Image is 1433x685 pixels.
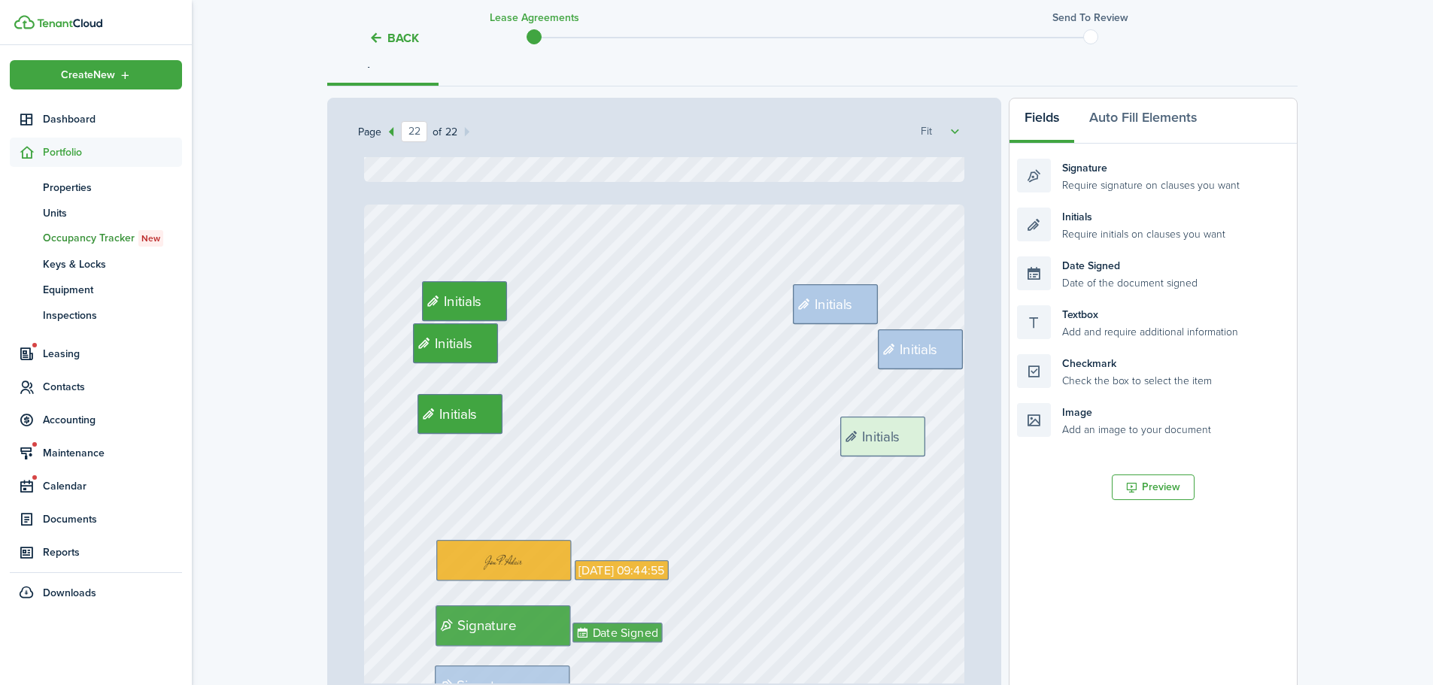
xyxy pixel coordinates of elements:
div: Page of [358,121,477,142]
div: Cortez Gadson's Signature [436,605,571,646]
span: Initials [445,290,483,311]
h3: Send to review [1052,10,1128,26]
span: Reports [43,544,182,560]
span: [DATE] 09:44:55 [579,561,665,579]
img: TenantCloud [14,15,35,29]
span: Signature [457,615,516,636]
div: BreAnna Pope's Initials [878,329,963,369]
span: Equipment [43,282,182,298]
a: Equipment [10,277,182,302]
button: Fields [1009,99,1074,144]
div: BreAnna Pope's Initials [793,284,878,324]
span: Initials [440,403,478,424]
span: Initials [815,293,854,314]
span: Initials [862,426,900,447]
button: Open menu [10,60,182,89]
span: Create New [61,70,115,80]
span: New [141,232,160,245]
button: Back [369,30,419,46]
span: Units [43,205,182,221]
span: Occupancy Tracker [43,230,182,247]
div: Cortez Gadson's Initials [413,323,498,363]
span: Downloads [43,585,96,601]
h3: Lease Agreements [490,10,579,26]
span: Dashboard [43,111,182,127]
a: Reports [10,538,182,567]
span: Initials [436,332,474,353]
span: Contacts [43,379,182,395]
a: Inspections [10,302,182,328]
button: Auto Fill Elements [1074,99,1212,144]
span: Initials [900,338,939,359]
span: Documents [43,511,182,527]
a: Occupancy TrackerNew [10,226,182,251]
div: My Date Signed [575,560,669,580]
span: Leasing [43,346,182,362]
img: signature [438,541,571,579]
span: Calendar [43,478,182,494]
span: 22 [442,124,457,140]
a: Keys & Locks [10,251,182,277]
a: Units [10,200,182,226]
img: TenantCloud [37,19,102,28]
div: Cortez Gadson's Date Signed [572,623,663,643]
span: Keys & Locks [43,256,182,272]
div: Cortez Gadson's Initials [417,394,502,434]
button: Preview [1112,474,1195,500]
div: My Signature [436,540,572,580]
span: Accounting [43,412,182,428]
span: Date Signed [592,623,658,641]
span: Inspections [43,308,182,323]
a: Properties [10,174,182,200]
span: Portfolio [43,144,182,160]
div: Cortez Gadson's Initials [422,281,507,321]
span: Maintenance [43,445,182,461]
a: Dashboard [10,105,182,134]
span: Properties [43,180,182,195]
